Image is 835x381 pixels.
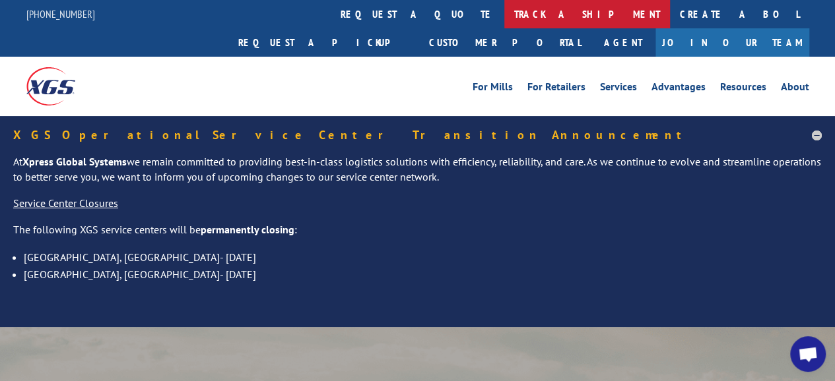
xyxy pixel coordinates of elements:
u: Service Center Closures [13,196,118,210]
p: At we remain committed to providing best-in-class logistics solutions with efficiency, reliabilit... [13,154,822,196]
h5: XGS Operational Service Center Transition Announcement [13,129,822,141]
a: Customer Portal [419,28,591,57]
a: Advantages [651,82,706,96]
a: Resources [720,82,766,96]
a: Services [600,82,637,96]
a: Open chat [790,336,826,372]
a: [PHONE_NUMBER] [26,7,95,20]
strong: permanently closing [201,223,294,236]
a: About [781,82,809,96]
strong: Xpress Global Systems [22,155,127,168]
a: Request a pickup [228,28,419,57]
a: Join Our Team [655,28,809,57]
li: [GEOGRAPHIC_DATA], [GEOGRAPHIC_DATA]- [DATE] [24,249,822,266]
li: [GEOGRAPHIC_DATA], [GEOGRAPHIC_DATA]- [DATE] [24,266,822,283]
p: The following XGS service centers will be : [13,222,822,249]
a: For Retailers [527,82,585,96]
a: Agent [591,28,655,57]
a: For Mills [473,82,513,96]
